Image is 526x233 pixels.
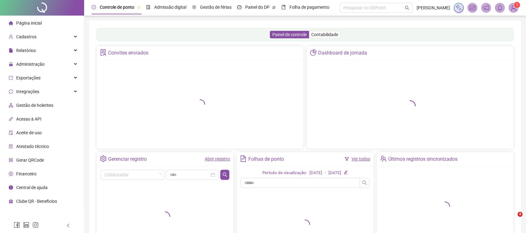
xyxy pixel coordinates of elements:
[9,185,13,190] span: info-circle
[205,156,230,161] a: Abrir registro
[309,170,322,176] div: [DATE]
[417,4,450,11] span: [PERSON_NAME]
[146,5,151,9] span: file-done
[245,5,270,10] span: Painel do DP
[23,222,29,228] span: linkedin
[328,170,341,176] div: [DATE]
[470,5,475,11] span: fund
[108,48,148,58] div: Convites enviados
[518,212,523,217] span: 4
[289,5,329,10] span: Folha de pagamento
[9,48,13,53] span: file
[514,2,520,8] sup: Atualize o seu contato no menu Meus Dados
[388,154,457,164] div: Últimos registros sincronizados
[345,157,349,161] span: filter
[100,155,107,162] span: setting
[16,103,53,108] span: Gestão de holerites
[160,212,170,221] span: loading
[16,21,42,26] span: Página inicial
[16,34,36,39] span: Cadastros
[16,130,42,135] span: Aceite de uso
[344,170,348,174] span: edit
[380,155,387,162] span: team
[9,131,13,135] span: audit
[157,173,161,177] span: loading
[240,155,246,162] span: file-text
[100,49,107,56] span: solution
[237,5,241,9] span: dashboard
[192,5,196,9] span: sun
[310,49,317,56] span: pie-chart
[32,222,39,228] span: instagram
[14,222,20,228] span: facebook
[272,32,307,37] span: Painel de controle
[9,76,13,80] span: export
[92,5,96,9] span: clock-circle
[311,32,338,37] span: Contabilidade
[440,202,450,212] span: loading
[16,185,48,190] span: Central de ajuda
[9,144,13,149] span: solution
[222,172,227,177] span: search
[66,223,70,228] span: left
[509,3,518,12] img: 88646
[9,89,13,94] span: sync
[16,89,39,94] span: Integrações
[16,144,49,149] span: Atestado técnico
[195,99,205,109] span: loading
[262,170,307,176] div: Período de visualização:
[137,6,141,9] span: pushpin
[351,156,370,161] a: Ver todos
[16,158,44,163] span: Gerar QRCode
[200,5,232,10] span: Gestão de férias
[16,117,41,121] span: Acesso à API
[9,103,13,107] span: apartment
[300,220,310,230] span: loading
[516,3,518,7] span: 1
[9,158,13,162] span: qrcode
[497,5,503,11] span: bell
[362,180,367,185] span: search
[16,62,45,67] span: Administração
[325,170,326,176] div: -
[9,172,13,176] span: dollar
[9,35,13,39] span: user-add
[405,6,409,10] span: search
[455,4,462,11] img: sparkle-icon.fc2bf0ac1784a2077858766a79e2daf3.svg
[108,154,147,164] div: Gerenciar registro
[404,100,416,112] span: loading
[9,199,13,203] span: gift
[16,48,36,53] span: Relatórios
[9,117,13,121] span: api
[16,199,57,204] span: Clube QR - Beneficios
[281,5,286,9] span: book
[16,75,41,80] span: Exportações
[9,62,13,66] span: lock
[16,171,36,176] span: Financeiro
[272,6,276,9] span: pushpin
[9,21,13,25] span: home
[505,212,520,227] iframe: Intercom live chat
[154,5,186,10] span: Admissão digital
[248,154,284,164] div: Folhas de ponto
[100,5,134,10] span: Controle de ponto
[318,48,367,58] div: Dashboard de jornada
[483,5,489,11] span: notification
